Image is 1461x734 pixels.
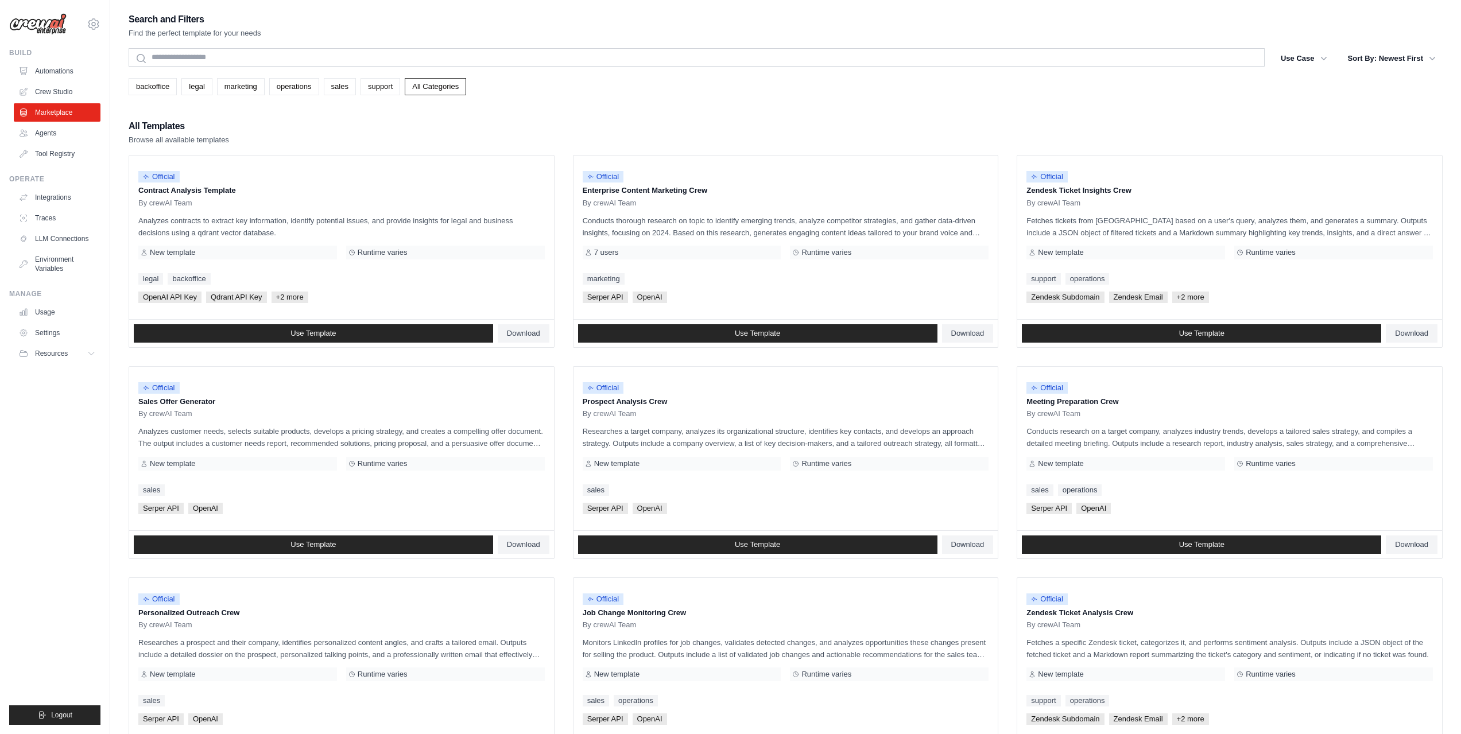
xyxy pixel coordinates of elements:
[583,409,637,418] span: By crewAI Team
[1026,409,1080,418] span: By crewAI Team
[138,713,184,725] span: Serper API
[1109,713,1168,725] span: Zendesk Email
[181,78,212,95] a: legal
[1179,329,1224,338] span: Use Template
[507,540,540,549] span: Download
[1386,324,1437,343] a: Download
[138,396,545,407] p: Sales Offer Generator
[583,713,628,725] span: Serper API
[134,324,493,343] a: Use Template
[1026,620,1080,630] span: By crewAI Team
[138,607,545,619] p: Personalized Outreach Crew
[1026,593,1068,605] span: Official
[14,303,100,321] a: Usage
[633,503,667,514] span: OpenAI
[138,171,180,182] span: Official
[1026,636,1433,661] p: Fetches a specific Zendesk ticket, categorizes it, and performs sentiment analysis. Outputs inclu...
[138,636,545,661] p: Researches a prospect and their company, identifies personalized content angles, and crafts a tai...
[1022,324,1381,343] a: Use Template
[358,459,408,468] span: Runtime varies
[1026,695,1060,706] a: support
[129,134,229,146] p: Browse all available templates
[583,503,628,514] span: Serper API
[51,710,72,720] span: Logout
[1026,171,1068,182] span: Official
[578,324,937,343] a: Use Template
[1026,215,1433,239] p: Fetches tickets from [GEOGRAPHIC_DATA] based on a user's query, analyzes them, and generates a su...
[583,199,637,208] span: By crewAI Team
[1404,679,1461,734] iframe: Chat Widget
[1341,48,1443,69] button: Sort By: Newest First
[1065,695,1110,706] a: operations
[1246,459,1296,468] span: Runtime varies
[138,199,192,208] span: By crewAI Team
[951,540,985,549] span: Download
[951,329,985,338] span: Download
[1026,199,1080,208] span: By crewAI Team
[1026,185,1433,196] p: Zendesk Ticket Insights Crew
[1022,535,1381,554] a: Use Template
[358,248,408,257] span: Runtime varies
[9,13,67,35] img: Logo
[150,670,195,679] span: New template
[1026,503,1072,514] span: Serper API
[138,409,192,418] span: By crewAI Team
[14,230,100,248] a: LLM Connections
[168,273,210,285] a: backoffice
[14,62,100,80] a: Automations
[1026,382,1068,394] span: Official
[507,329,540,338] span: Download
[129,78,177,95] a: backoffice
[583,607,989,619] p: Job Change Monitoring Crew
[290,540,336,549] span: Use Template
[498,535,549,554] a: Download
[1038,459,1083,468] span: New template
[801,670,851,679] span: Runtime varies
[150,459,195,468] span: New template
[1026,484,1053,496] a: sales
[578,535,937,554] a: Use Template
[1274,48,1334,69] button: Use Case
[801,459,851,468] span: Runtime varies
[633,713,667,725] span: OpenAI
[150,248,195,257] span: New template
[188,503,223,514] span: OpenAI
[1109,292,1168,303] span: Zendesk Email
[138,185,545,196] p: Contract Analysis Template
[14,209,100,227] a: Traces
[583,215,989,239] p: Conducts thorough research on topic to identify emerging trends, analyze competitor strategies, a...
[324,78,356,95] a: sales
[1065,273,1110,285] a: operations
[1246,248,1296,257] span: Runtime varies
[134,535,493,554] a: Use Template
[1026,292,1104,303] span: Zendesk Subdomain
[129,118,229,134] h2: All Templates
[614,695,658,706] a: operations
[498,324,549,343] a: Download
[583,593,624,605] span: Official
[14,145,100,163] a: Tool Registry
[14,344,100,363] button: Resources
[129,11,261,28] h2: Search and Filters
[138,382,180,394] span: Official
[583,695,609,706] a: sales
[735,540,780,549] span: Use Template
[14,124,100,142] a: Agents
[1026,273,1060,285] a: support
[583,484,609,496] a: sales
[138,292,201,303] span: OpenAI API Key
[583,396,989,407] p: Prospect Analysis Crew
[1026,396,1433,407] p: Meeting Preparation Crew
[35,349,68,358] span: Resources
[1026,607,1433,619] p: Zendesk Ticket Analysis Crew
[1058,484,1102,496] a: operations
[1395,329,1428,338] span: Download
[361,78,400,95] a: support
[138,484,165,496] a: sales
[14,250,100,278] a: Environment Variables
[735,329,780,338] span: Use Template
[583,185,989,196] p: Enterprise Content Marketing Crew
[138,620,192,630] span: By crewAI Team
[138,503,184,514] span: Serper API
